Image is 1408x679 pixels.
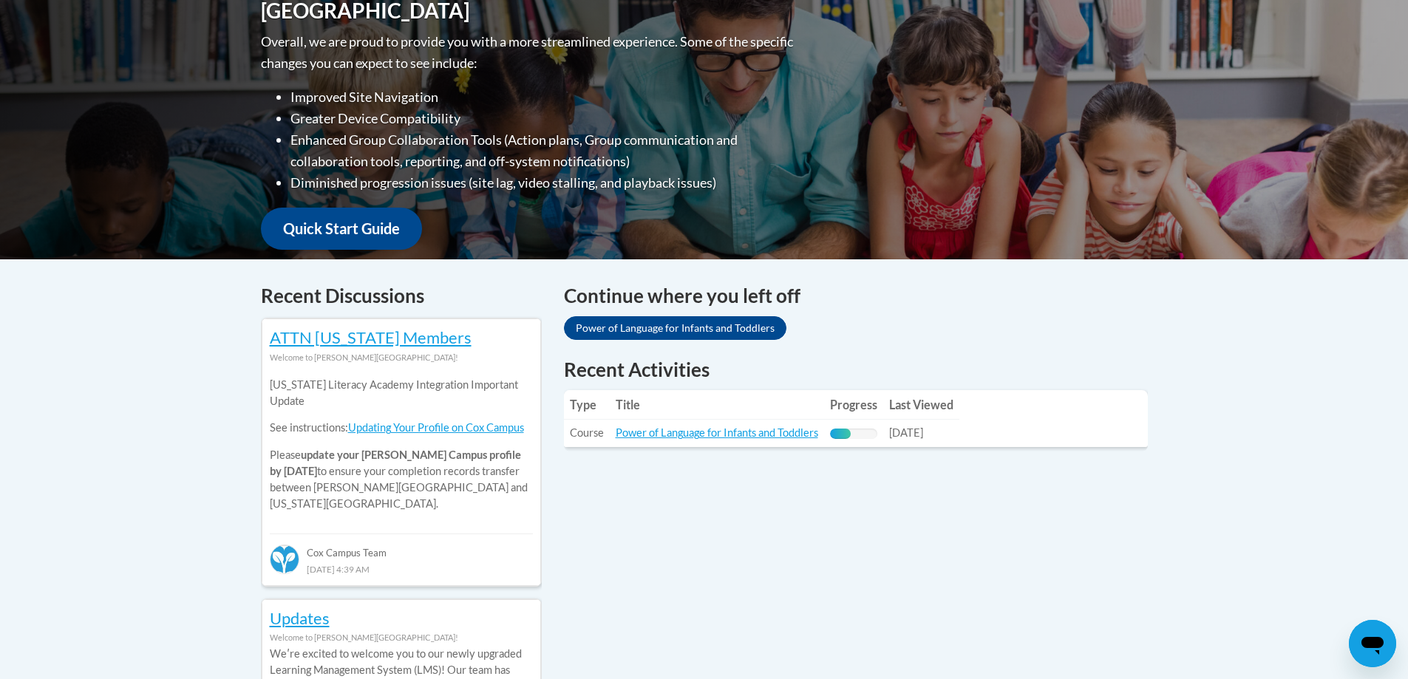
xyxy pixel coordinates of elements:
th: Title [610,390,824,420]
p: Overall, we are proud to provide you with a more streamlined experience. Some of the specific cha... [261,31,797,74]
img: Cox Campus Team [270,545,299,574]
h4: Continue where you left off [564,282,1148,310]
h4: Recent Discussions [261,282,542,310]
div: Cox Campus Team [270,533,533,560]
li: Improved Site Navigation [290,86,797,108]
a: Quick Start Guide [261,208,422,250]
div: [DATE] 4:39 AM [270,561,533,577]
li: Enhanced Group Collaboration Tools (Action plans, Group communication and collaboration tools, re... [290,129,797,172]
p: [US_STATE] Literacy Academy Integration Important Update [270,377,533,409]
li: Diminished progression issues (site lag, video stalling, and playback issues) [290,172,797,194]
a: ATTN [US_STATE] Members [270,327,472,347]
a: Updates [270,608,330,628]
th: Last Viewed [883,390,959,420]
p: See instructions: [270,420,533,436]
li: Greater Device Compatibility [290,108,797,129]
iframe: Button to launch messaging window [1349,620,1396,667]
a: Updating Your Profile on Cox Campus [348,421,524,434]
div: Welcome to [PERSON_NAME][GEOGRAPHIC_DATA]! [270,349,533,366]
div: Please to ensure your completion records transfer between [PERSON_NAME][GEOGRAPHIC_DATA] and [US_... [270,366,533,523]
span: Course [570,426,604,439]
a: Power of Language for Infants and Toddlers [564,316,786,340]
th: Type [564,390,610,420]
a: Power of Language for Infants and Toddlers [616,426,818,439]
th: Progress [824,390,883,420]
div: Progress, % [830,429,851,439]
span: [DATE] [889,426,923,439]
b: update your [PERSON_NAME] Campus profile by [DATE] [270,448,521,477]
div: Welcome to [PERSON_NAME][GEOGRAPHIC_DATA]! [270,629,533,646]
h1: Recent Activities [564,356,1148,383]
